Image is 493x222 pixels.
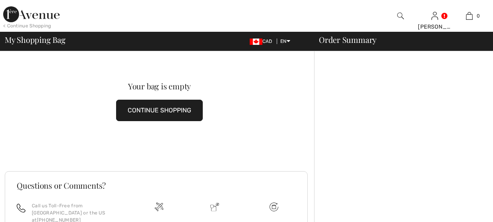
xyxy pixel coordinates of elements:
[250,39,276,44] span: CAD
[309,36,488,44] div: Order Summary
[431,12,438,19] a: Sign In
[17,204,25,212] img: call
[280,39,290,44] span: EN
[3,6,60,22] img: 1ère Avenue
[397,11,404,21] img: search the website
[17,181,296,189] h3: Questions or Comments?
[250,39,262,45] img: Canadian Dollar
[3,22,51,29] div: < Continue Shopping
[431,11,438,21] img: My Info
[20,82,299,90] div: Your bag is empty
[210,203,219,211] img: Delivery is a breeze since we pay the duties!
[477,12,480,19] span: 0
[452,11,486,21] a: 0
[155,203,163,211] img: Free shipping on orders over $99
[418,23,452,31] div: [PERSON_NAME]
[5,36,66,44] span: My Shopping Bag
[466,11,473,21] img: My Bag
[270,203,278,211] img: Free shipping on orders over $99
[116,100,203,121] button: CONTINUE SHOPPING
